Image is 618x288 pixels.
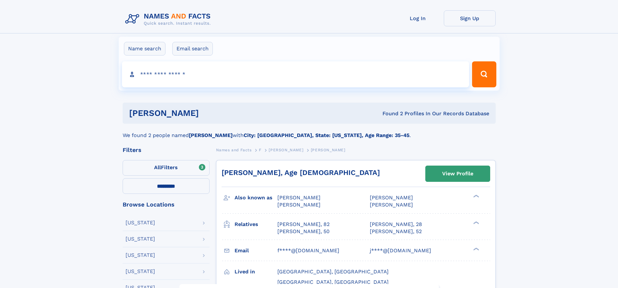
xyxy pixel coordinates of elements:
[123,124,496,139] div: We found 2 people named with .
[123,147,210,153] div: Filters
[259,148,261,152] span: F
[277,269,389,275] span: [GEOGRAPHIC_DATA], [GEOGRAPHIC_DATA]
[172,42,213,56] label: Email search
[129,109,291,117] h1: [PERSON_NAME]
[444,10,496,26] a: Sign Up
[472,220,479,225] div: ❯
[123,160,210,176] label: Filters
[472,61,496,87] button: Search Button
[269,146,303,154] a: [PERSON_NAME]
[277,194,321,201] span: [PERSON_NAME]
[244,132,409,138] b: City: [GEOGRAPHIC_DATA], State: [US_STATE], Age Range: 35-45
[269,148,303,152] span: [PERSON_NAME]
[392,10,444,26] a: Log In
[222,169,380,177] a: [PERSON_NAME], Age [DEMOGRAPHIC_DATA]
[277,202,321,208] span: [PERSON_NAME]
[235,245,277,256] h3: Email
[126,236,155,242] div: [US_STATE]
[370,202,413,208] span: [PERSON_NAME]
[442,166,473,181] div: View Profile
[277,228,330,235] a: [PERSON_NAME], 50
[126,253,155,258] div: [US_STATE]
[123,10,216,28] img: Logo Names and Facts
[189,132,233,138] b: [PERSON_NAME]
[370,221,422,228] a: [PERSON_NAME], 28
[235,219,277,230] h3: Relatives
[370,228,422,235] a: [PERSON_NAME], 52
[472,194,479,198] div: ❯
[472,247,479,251] div: ❯
[311,148,345,152] span: [PERSON_NAME]
[123,202,210,207] div: Browse Locations
[126,220,155,225] div: [US_STATE]
[235,192,277,203] h3: Also known as
[154,164,161,170] span: All
[426,166,490,182] a: View Profile
[277,279,389,285] span: [GEOGRAPHIC_DATA], [GEOGRAPHIC_DATA]
[235,266,277,277] h3: Lived in
[126,269,155,274] div: [US_STATE]
[277,221,330,228] a: [PERSON_NAME], 82
[259,146,261,154] a: F
[291,110,489,117] div: Found 2 Profiles In Our Records Database
[122,61,469,87] input: search input
[124,42,165,56] label: Name search
[370,194,413,201] span: [PERSON_NAME]
[216,146,252,154] a: Names and Facts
